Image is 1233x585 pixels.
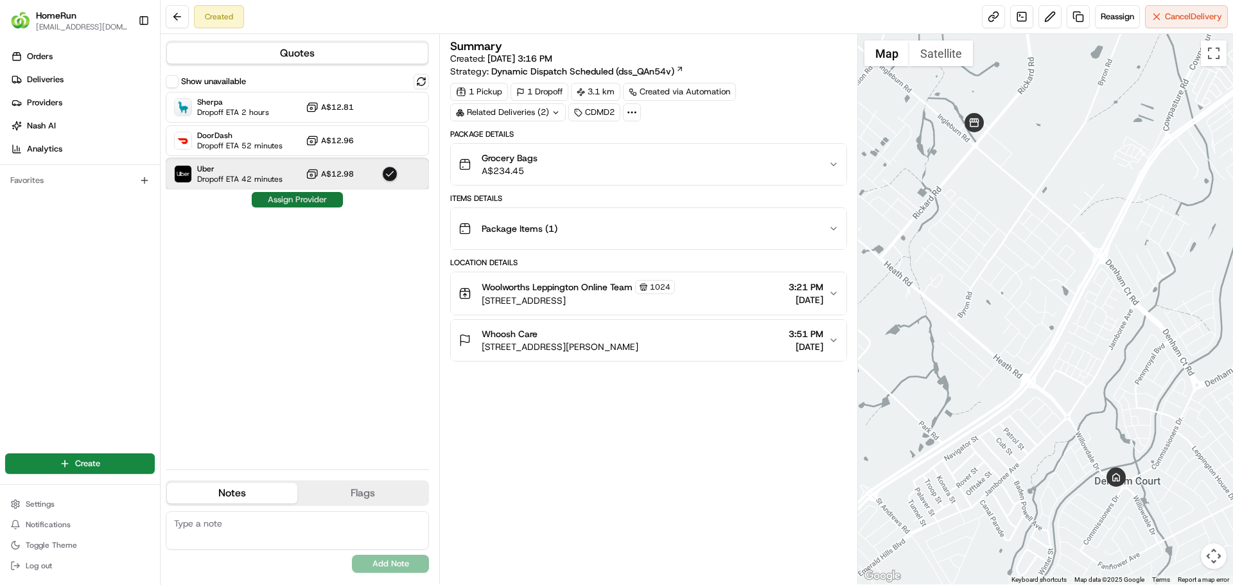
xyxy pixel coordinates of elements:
div: Package Details [450,129,846,139]
button: A$12.81 [306,101,354,114]
span: Whoosh Care [482,327,538,340]
span: Package Items ( 1 ) [482,222,557,235]
a: Powered byPylon [91,217,155,227]
span: Cancel Delivery [1165,11,1222,22]
div: Strategy: [450,65,684,78]
span: Deliveries [27,74,64,85]
span: Orders [27,51,53,62]
span: Providers [27,97,62,109]
a: Dynamic Dispatch Scheduled (dss_QAn54v) [491,65,684,78]
button: Create [5,453,155,474]
a: Analytics [5,139,160,159]
button: Package Items (1) [451,208,846,249]
span: [STREET_ADDRESS] [482,294,675,307]
button: Flags [297,483,428,503]
a: Created via Automation [623,83,736,101]
label: Show unavailable [181,76,246,87]
span: Created: [450,52,552,65]
span: [DATE] [789,340,823,353]
span: Notifications [26,520,71,530]
div: Location Details [450,258,846,268]
a: 💻API Documentation [103,181,211,204]
span: [EMAIL_ADDRESS][DOMAIN_NAME] [36,22,128,32]
div: We're available if you need us! [44,135,162,146]
span: [DATE] 3:16 PM [487,53,552,64]
span: 3:51 PM [789,327,823,340]
button: Notes [167,483,297,503]
span: 3:21 PM [789,281,823,293]
button: Quotes [167,43,428,64]
div: CDMD2 [568,103,620,121]
button: Woolworths Leppington Online Team1024[STREET_ADDRESS]3:21 PM[DATE] [451,272,846,315]
a: Open this area in Google Maps (opens a new window) [861,568,904,584]
span: A$234.45 [482,164,538,177]
div: 📗 [13,188,23,198]
p: Welcome 👋 [13,51,234,72]
button: Keyboard shortcuts [1011,575,1067,584]
span: Knowledge Base [26,186,98,199]
button: Settings [5,495,155,513]
img: HomeRun [10,10,31,31]
button: Log out [5,557,155,575]
span: Woolworths Leppington Online Team [482,281,633,293]
span: Analytics [27,143,62,155]
button: A$12.98 [306,168,354,180]
button: Show street map [864,40,909,66]
img: Google [861,568,904,584]
button: Grocery BagsA$234.45 [451,144,846,185]
span: A$12.81 [321,102,354,112]
span: Dropoff ETA 2 hours [197,107,269,118]
span: Grocery Bags [482,152,538,164]
a: Nash AI [5,116,160,136]
span: A$12.98 [321,169,354,179]
img: Nash [13,13,39,39]
span: HomeRun [36,9,76,22]
span: A$12.96 [321,135,354,146]
span: Nash AI [27,120,56,132]
div: 1 Pickup [450,83,508,101]
div: 3.1 km [571,83,620,101]
div: 💻 [109,188,119,198]
button: Start new chat [218,127,234,142]
button: Toggle fullscreen view [1201,40,1227,66]
button: Map camera controls [1201,543,1227,569]
button: CancelDelivery [1145,5,1228,28]
div: Start new chat [44,123,211,135]
button: Assign Provider [252,192,343,207]
button: A$12.96 [306,134,354,147]
a: 📗Knowledge Base [8,181,103,204]
span: Dropoff ETA 52 minutes [197,141,283,151]
a: Orders [5,46,160,67]
span: Dropoff ETA 42 minutes [197,174,283,184]
span: Reassign [1101,11,1134,22]
div: Items Details [450,193,846,204]
img: 1736555255976-a54dd68f-1ca7-489b-9aae-adbdc363a1c4 [13,123,36,146]
a: Providers [5,92,160,113]
a: Terms (opens in new tab) [1152,576,1170,583]
div: Favorites [5,170,155,191]
span: DoorDash [197,130,283,141]
input: Clear [33,83,212,96]
button: Whoosh Care[STREET_ADDRESS][PERSON_NAME]3:51 PM[DATE] [451,320,846,361]
img: Sherpa [175,99,191,116]
span: Dynamic Dispatch Scheduled (dss_QAn54v) [491,65,674,78]
span: Settings [26,499,55,509]
span: Map data ©2025 Google [1074,576,1144,583]
button: Notifications [5,516,155,534]
span: Sherpa [197,97,269,107]
img: DoorDash [175,132,191,149]
img: Uber [175,166,191,182]
span: Create [75,458,100,469]
span: Uber [197,164,283,174]
span: [DATE] [789,293,823,306]
span: [STREET_ADDRESS][PERSON_NAME] [482,340,638,353]
span: Log out [26,561,52,571]
button: Show satellite imagery [909,40,973,66]
a: Report a map error [1178,576,1229,583]
button: Toggle Theme [5,536,155,554]
button: HomeRunHomeRun[EMAIL_ADDRESS][DOMAIN_NAME] [5,5,133,36]
div: Related Deliveries (2) [450,103,566,121]
span: Pylon [128,218,155,227]
button: Reassign [1095,5,1140,28]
